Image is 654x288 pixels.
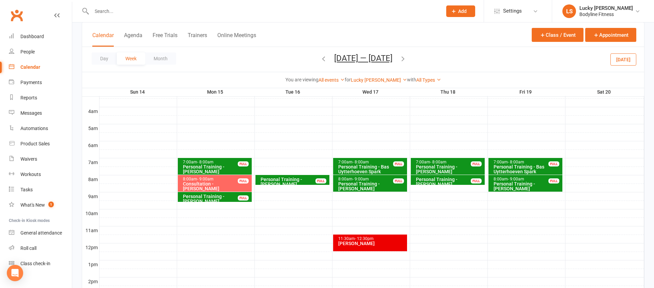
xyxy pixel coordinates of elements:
a: People [9,44,72,60]
th: Mon 15 [177,88,254,96]
th: 1pm [82,260,99,269]
th: Fri 19 [487,88,565,96]
th: Thu 18 [410,88,487,96]
div: Lucky [PERSON_NAME] [579,5,633,11]
div: Payments [20,80,42,85]
div: FULL [393,178,404,183]
div: FULL [548,161,559,166]
div: 7:00am [338,160,406,164]
th: 12pm [82,243,99,252]
strong: You are viewing [285,77,318,82]
div: FULL [238,161,249,166]
button: Online Meetings [217,32,256,47]
a: Lucky [PERSON_NAME] [351,77,407,83]
div: Messages [20,110,42,116]
button: [DATE] [610,53,636,65]
span: - 8:00am [508,160,524,164]
span: - 8:00am [430,160,447,164]
button: Free Trials [153,32,177,47]
span: Settings [503,3,522,19]
th: 4am [82,107,99,115]
div: FULL [471,161,482,166]
div: Product Sales [20,141,50,146]
div: FULL [548,178,559,183]
div: 7:00am [416,160,483,164]
div: Class check-in [20,261,50,266]
div: Personal Training - [PERSON_NAME] [183,194,250,204]
th: Tue 16 [254,88,332,96]
a: Workouts [9,167,72,182]
span: - 9:00am [353,177,369,181]
button: Agenda [124,32,142,47]
th: Wed 17 [332,88,410,96]
button: Month [145,52,176,65]
div: FULL [471,178,482,183]
div: FULL [238,195,249,201]
th: Sun 14 [99,88,177,96]
a: General attendance kiosk mode [9,225,72,241]
th: 6am [82,141,99,149]
th: 5am [82,124,99,132]
a: Payments [9,75,72,90]
div: 8:00am [183,177,250,181]
div: Personal Training - [PERSON_NAME] [338,181,406,191]
th: 9am [82,192,99,201]
div: Waivers [20,156,37,162]
button: Day [92,52,117,65]
span: 1 [48,202,54,207]
th: 10am [82,209,99,218]
a: All events [318,77,345,83]
div: Dashboard [20,34,44,39]
a: Dashboard [9,29,72,44]
span: Add [458,9,467,14]
div: What's New [20,202,45,208]
button: Add [446,5,475,17]
div: FULL [238,178,249,183]
a: Tasks [9,182,72,197]
a: What's New1 [9,197,72,213]
a: Waivers [9,151,72,167]
button: [DATE] — [DATE] [334,53,392,63]
div: General attendance [20,230,62,236]
div: Personal Training - Bas Uytterhoeven Spark [493,164,561,174]
div: 7:00am [493,160,561,164]
a: All Types [416,77,441,83]
th: 7am [82,158,99,166]
button: Class / Event [532,28,583,42]
div: Reports [20,95,37,100]
a: Messages [9,106,72,121]
button: Appointment [585,28,636,42]
th: 11am [82,226,99,235]
a: Product Sales [9,136,72,151]
a: Reports [9,90,72,106]
a: Roll call [9,241,72,256]
a: Class kiosk mode [9,256,72,271]
strong: with [407,77,416,82]
div: 11:30am [338,237,406,241]
div: FULL [393,161,404,166]
div: Bodyline Fitness [579,11,633,17]
div: Personal Training - [PERSON_NAME] [493,181,561,191]
div: Personal Training - Bas Uytterhoeven Spark [338,164,406,174]
span: - 9:00am [197,177,214,181]
div: Calendar [20,64,40,70]
div: People [20,49,35,54]
th: 2pm [82,277,99,286]
div: 7:00am [183,160,250,164]
span: - 9:00am [508,177,524,181]
a: Clubworx [8,7,25,24]
div: Personal Training - [PERSON_NAME] [260,177,328,187]
div: Personal Training - [PERSON_NAME] [416,164,483,174]
div: FULL [315,178,326,183]
div: Tasks [20,187,33,192]
div: Open Intercom Messenger [7,265,23,281]
th: 8am [82,175,99,183]
span: - 8:00am [353,160,369,164]
div: Roll call [20,245,36,251]
div: 8:00am [338,177,406,181]
th: Sat 20 [565,88,644,96]
div: LS [562,4,576,18]
a: Automations [9,121,72,136]
div: Personal Training - [PERSON_NAME] [416,177,483,187]
button: Week [117,52,145,65]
